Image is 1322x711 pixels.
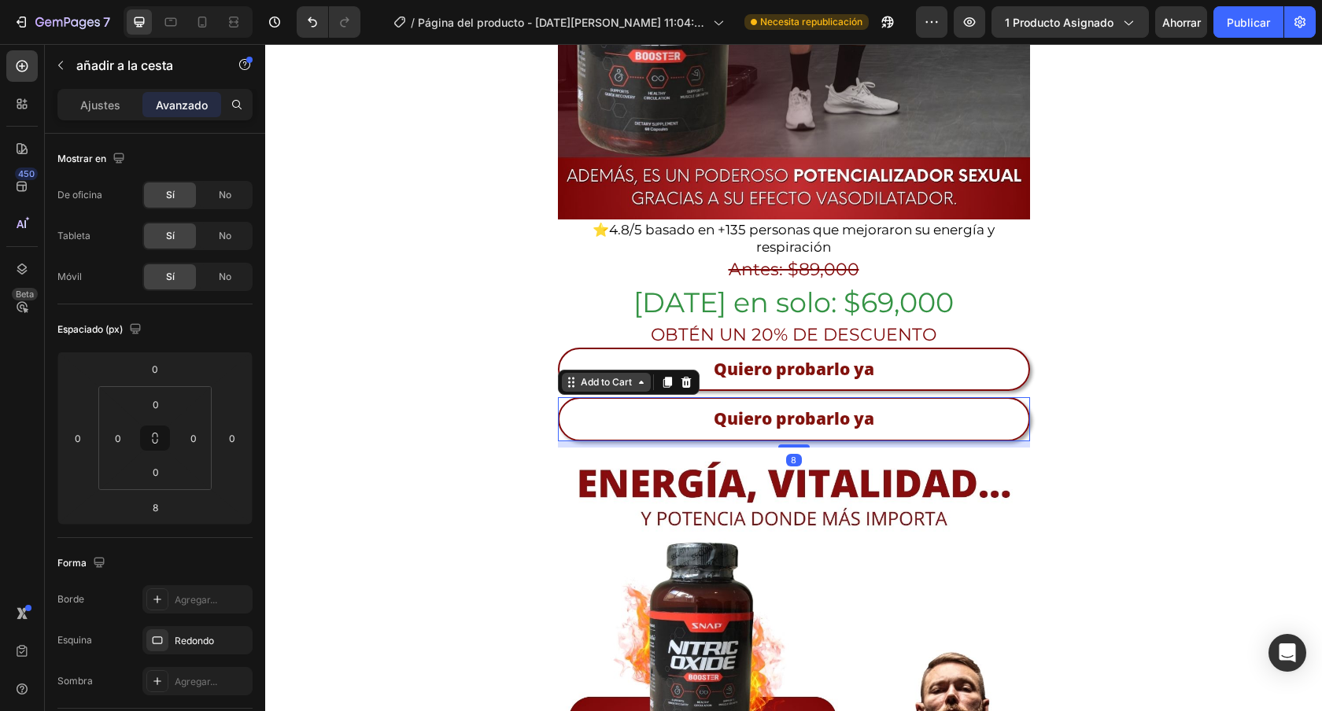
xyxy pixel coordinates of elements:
[57,557,87,569] font: Forma
[175,676,217,687] font: Agregar...
[57,675,93,687] font: Sombra
[1213,6,1283,38] button: Publicar
[166,230,175,241] font: Sí
[294,241,763,277] p: [DATE] en solo: $69,000
[297,6,360,38] div: Deshacer/Rehacer
[991,6,1149,38] button: 1 producto asignado
[140,392,172,416] input: 0 píxeles
[449,315,609,336] div: Quiero probarlo ya
[463,215,594,236] s: Antes: $89,000
[106,426,130,450] input: 0 píxeles
[265,44,1322,711] iframe: Área de diseño
[57,593,84,605] font: Borde
[1268,634,1306,672] div: Abrir Intercom Messenger
[140,460,172,484] input: 0 píxeles
[760,16,862,28] font: Necesita republicación
[411,16,415,29] font: /
[293,239,765,278] h2: Rich Text Editor. Editing area: main
[293,278,765,304] h2: OBTÉN UN 20% DE DESCUENTO
[139,495,171,519] input: 8
[219,189,231,201] font: No
[57,153,106,164] font: Mostrar en
[1005,16,1113,29] font: 1 producto asignado
[327,178,344,193] span: ⭐
[166,189,175,201] font: Sí
[293,304,765,347] button: Quiero probarlo ya
[521,410,537,422] div: 8
[1162,16,1201,29] font: Ahorrar
[166,271,175,282] font: Sí
[76,56,210,75] p: añadir a la cesta
[219,271,231,282] font: No
[175,594,217,606] font: Agregar...
[220,426,244,450] input: 0
[57,230,90,241] font: Tableta
[219,230,231,241] font: No
[1227,16,1270,29] font: Publicar
[344,178,729,211] span: 4.8/5 basado en +135 personas que mejoraron su energía y respiración
[418,16,704,46] font: Página del producto - [DATE][PERSON_NAME] 11:04:49
[103,14,110,30] font: 7
[293,353,765,396] button: Quiero probarlo ya
[76,57,173,73] font: añadir a la cesta
[18,168,35,179] font: 450
[449,364,609,385] div: Quiero probarlo ya
[16,289,34,300] font: Beta
[156,98,208,112] font: Avanzado
[312,331,370,345] div: Add to Cart
[1155,6,1207,38] button: Ahorrar
[57,189,102,201] font: De oficina
[57,323,123,335] font: Espaciado (px)
[66,426,90,450] input: 0
[80,98,120,112] font: Ajustes
[139,357,171,381] input: 0
[175,635,214,647] font: Redondo
[57,271,82,282] font: Móvil
[182,426,205,450] input: 0 píxeles
[57,634,92,646] font: Esquina
[6,6,117,38] button: 7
